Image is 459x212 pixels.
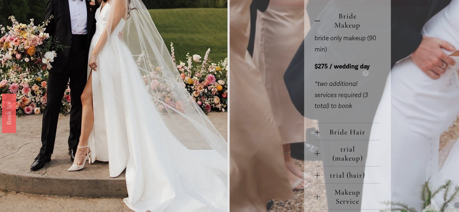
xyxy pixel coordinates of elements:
[315,80,368,110] em: *two additional services required (3 total) to book
[315,7,381,33] button: Bride Makeup
[320,188,381,206] span: Makeup Service
[315,33,381,55] p: bride only makeup (90 min)
[315,63,370,70] strong: $275 / wedding day
[320,128,381,137] span: Bride Hair
[320,171,381,180] span: trial (hair)
[315,183,381,209] button: Makeup Service
[315,166,381,183] button: trial (hair)
[320,145,381,163] span: trial (makeup)
[315,33,381,123] div: Bride Makeup
[315,140,381,166] button: trial (makeup)
[320,12,381,30] span: Bride Makeup
[2,93,16,133] a: Book Us
[315,123,381,140] button: Bride Hair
